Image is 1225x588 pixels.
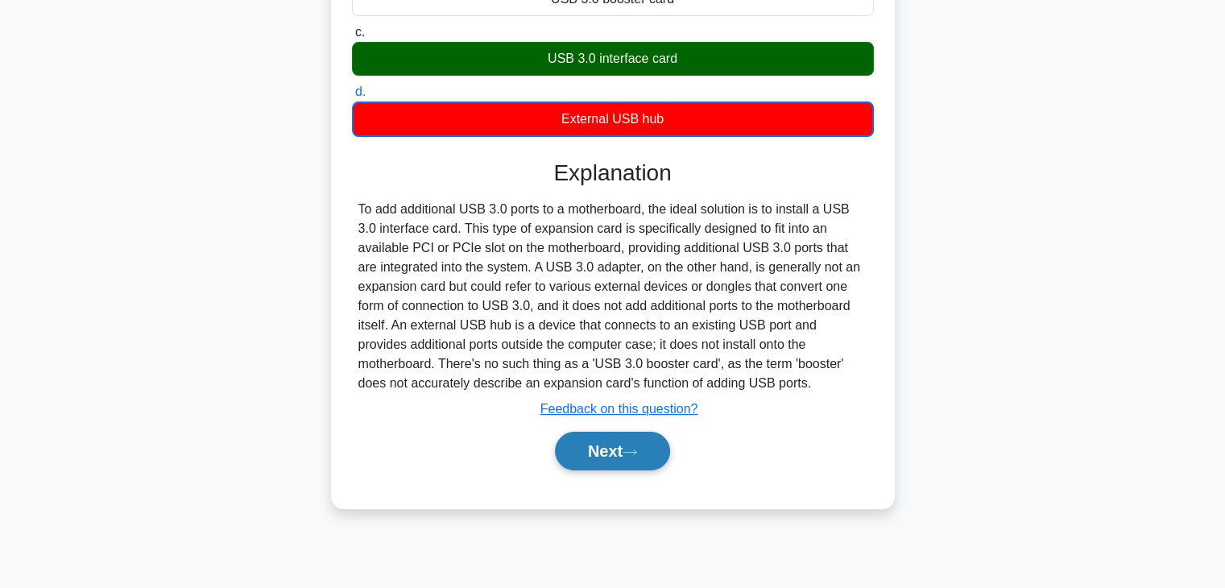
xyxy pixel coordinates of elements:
span: d. [355,85,366,98]
div: To add additional USB 3.0 ports to a motherboard, the ideal solution is to install a USB 3.0 inte... [358,200,867,393]
div: USB 3.0 interface card [352,42,874,76]
h3: Explanation [362,159,864,187]
div: External USB hub [352,101,874,137]
button: Next [555,432,670,470]
span: c. [355,25,365,39]
a: Feedback on this question? [540,402,698,416]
